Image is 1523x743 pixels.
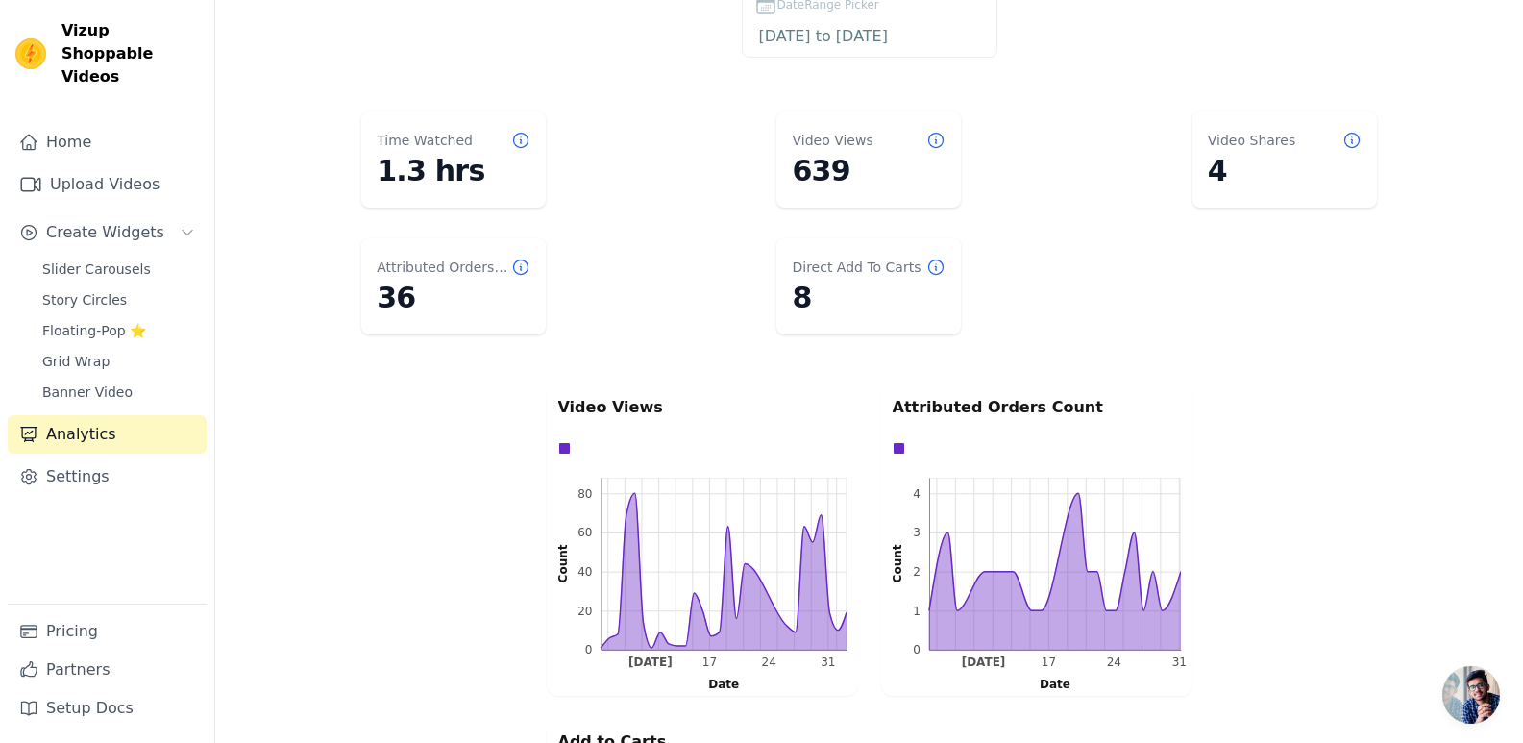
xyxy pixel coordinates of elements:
[577,565,592,579] text: 40
[627,656,672,670] g: Sun Aug 10 2025 00:00:00 GMT+0530 (India Standard Time)
[1171,656,1186,670] g: Sun Aug 31 2025 00:00:00 GMT+0530 (India Standard Time)
[31,317,207,344] a: Floating-Pop ⭐
[708,678,739,691] text: Date
[8,612,207,651] a: Pricing
[913,479,929,657] g: left ticks
[891,544,904,582] text: Count
[701,656,716,670] g: Sun Aug 17 2025 00:00:00 GMT+0530 (India Standard Time)
[8,165,207,204] a: Upload Videos
[913,643,921,656] text: 0
[1041,656,1055,670] g: Sun Aug 17 2025 00:00:00 GMT+0530 (India Standard Time)
[42,383,133,402] span: Banner Video
[792,131,872,150] dt: Video Views
[31,348,207,375] a: Grid Wrap
[577,526,592,539] text: 60
[913,605,921,618] text: 1
[42,290,127,310] span: Story Circles
[31,379,207,406] a: Banner Video
[377,154,530,188] dd: 1.3 hrs
[792,281,946,315] dd: 8
[1171,656,1186,670] text: 31
[377,258,511,277] dt: Attributed Orders Count
[42,260,151,279] span: Slider Carousels
[1208,131,1295,150] dt: Video Shares
[792,258,921,277] dt: Direct Add To Carts
[754,24,985,49] input: DateRange Picker
[761,656,775,670] g: Sun Aug 24 2025 00:00:00 GMT+0530 (India Standard Time)
[8,213,207,252] button: Create Widgets
[577,605,592,618] text: 20
[577,479,602,657] g: left ticks
[601,650,847,669] g: bottom ticks
[913,565,921,579] text: 2
[1106,656,1120,670] g: Sun Aug 24 2025 00:00:00 GMT+0530 (India Standard Time)
[913,487,921,501] text: 4
[8,123,207,161] a: Home
[701,656,716,670] text: 17
[377,281,530,315] dd: 36
[8,415,207,454] a: Analytics
[8,689,207,728] a: Setup Docs
[584,643,592,656] text: 0
[577,487,592,501] text: 80
[31,286,207,313] a: Story Circles
[61,19,199,88] span: Vizup Shoppable Videos
[821,656,835,670] text: 31
[534,479,601,657] g: left axis
[46,221,164,244] span: Create Widgets
[8,651,207,689] a: Partners
[888,437,1176,459] div: Data groups
[1041,656,1055,670] text: 17
[553,437,842,459] div: Data groups
[1208,154,1362,188] dd: 4
[31,256,207,283] a: Slider Carousels
[556,544,570,582] text: Count
[42,352,110,371] span: Grid Wrap
[1442,666,1500,724] a: Open chat
[913,526,921,539] text: 3
[961,656,1005,670] g: Sun Aug 10 2025 00:00:00 GMT+0530 (India Standard Time)
[961,656,1005,670] text: [DATE]
[8,458,207,496] a: Settings
[42,321,146,340] span: Floating-Pop ⭐
[761,656,775,670] text: 24
[821,656,835,670] g: Sun Aug 31 2025 00:00:00 GMT+0530 (India Standard Time)
[1040,678,1070,691] text: Date
[929,650,1186,669] g: bottom ticks
[876,479,929,657] g: left axis
[627,656,672,670] text: [DATE]
[792,154,946,188] dd: 639
[893,396,1181,419] p: Attributed Orders Count
[558,396,847,419] p: Video Views
[15,38,46,69] img: Vizup
[377,131,473,150] dt: Time Watched
[1106,656,1120,670] text: 24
